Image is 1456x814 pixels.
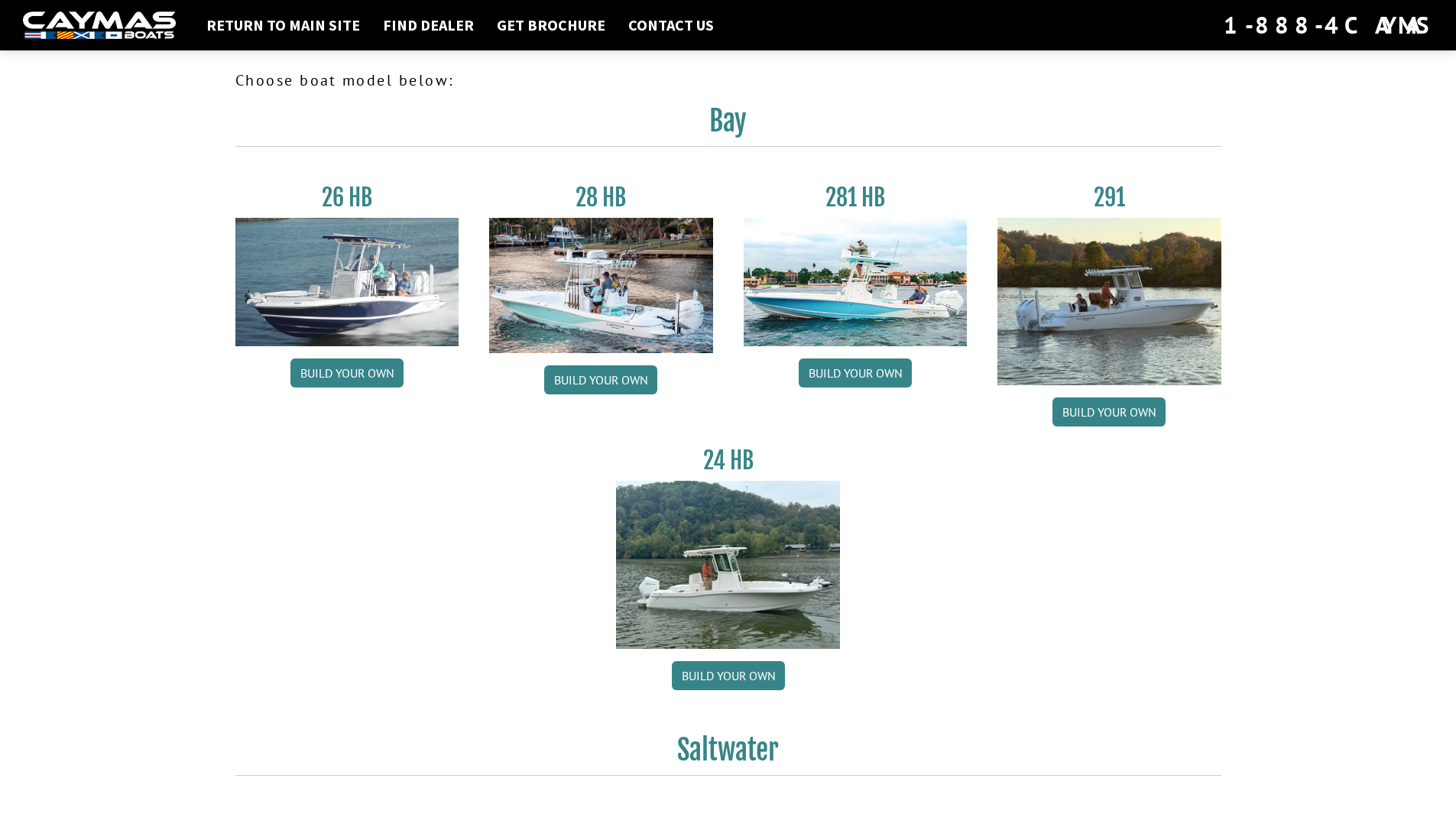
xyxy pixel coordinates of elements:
[672,661,785,690] a: Build your own
[489,218,713,353] img: 28_hb_thumbnail_for_caymas_connect.jpg
[1052,397,1166,426] a: Build your own
[489,15,613,35] a: Get Brochure
[616,481,840,648] img: 24_HB_thumbnail.jpg
[616,446,840,475] h3: 24 HB
[199,15,368,35] a: Return to main site
[489,183,713,212] h3: 28 HB
[997,183,1221,212] h3: 291
[235,183,459,212] h3: 26 HB
[744,183,968,212] h3: 281 HB
[235,69,1221,92] p: Choose boat model below:
[621,15,722,35] a: Contact Us
[235,104,1221,147] h2: Bay
[799,358,912,388] a: Build your own
[235,218,459,346] img: 26_new_photo_resized.jpg
[1224,8,1433,42] div: 1-888-4CAYMAS
[375,15,482,35] a: Find Dealer
[744,218,968,346] img: 28-hb-twin.jpg
[290,358,404,388] a: Build your own
[23,11,176,40] img: white-logo-c9c8dbefe5ff5ceceb0f0178aa75bf4bb51f6bca0971e226c86eb53dfe498488.png
[997,218,1221,385] img: 291_Thumbnail.jpg
[544,365,657,394] a: Build your own
[235,733,1221,776] h2: Saltwater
